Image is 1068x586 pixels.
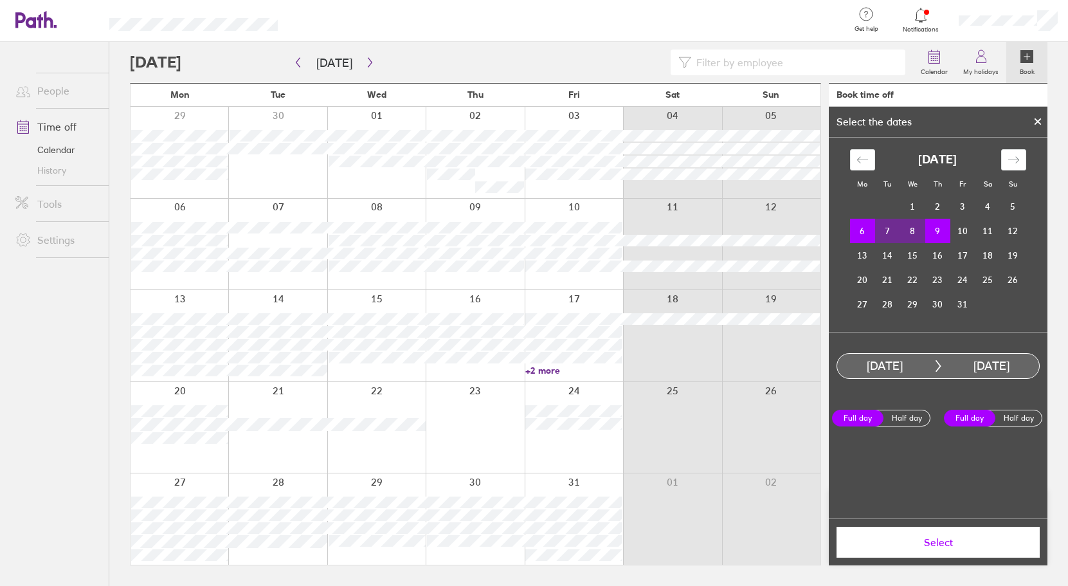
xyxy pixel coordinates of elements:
a: Calendar [5,140,109,160]
a: +2 more [525,365,622,376]
small: Tu [883,179,891,188]
span: Thu [467,89,484,100]
label: Full day [944,410,995,426]
td: Choose Thursday, October 23, 2025 as your check-in date. It’s available. [925,268,950,292]
span: Get help [846,25,887,33]
a: Calendar [913,42,955,83]
div: Move forward to switch to the next month. [1001,149,1026,170]
td: Selected. Wednesday, October 8, 2025 [900,219,925,243]
span: Select [846,536,1031,548]
small: Sa [984,179,992,188]
td: Choose Monday, October 13, 2025 as your check-in date. It’s available. [850,243,875,268]
button: [DATE] [306,52,363,73]
td: Choose Friday, October 24, 2025 as your check-in date. It’s available. [950,268,975,292]
div: Book time off [837,89,894,100]
td: Choose Sunday, October 12, 2025 as your check-in date. It’s available. [1000,219,1026,243]
div: [DATE] [837,360,932,373]
a: Settings [5,227,109,253]
td: Choose Friday, October 10, 2025 as your check-in date. It’s available. [950,219,975,243]
a: My holidays [955,42,1006,83]
a: Notifications [900,6,942,33]
button: Select [837,527,1040,558]
label: Book [1012,64,1042,76]
td: Selected as start date. Monday, October 6, 2025 [850,219,875,243]
div: Move backward to switch to the previous month. [850,149,875,170]
small: We [908,179,918,188]
div: [DATE] [944,360,1039,373]
td: Choose Wednesday, October 29, 2025 as your check-in date. It’s available. [900,292,925,316]
td: Choose Tuesday, October 14, 2025 as your check-in date. It’s available. [875,243,900,268]
input: Filter by employee [691,50,898,75]
td: Choose Saturday, October 11, 2025 as your check-in date. It’s available. [975,219,1000,243]
span: Mon [170,89,190,100]
td: Selected. Tuesday, October 7, 2025 [875,219,900,243]
td: Choose Tuesday, October 21, 2025 as your check-in date. It’s available. [875,268,900,292]
span: Fri [568,89,580,100]
label: Half day [881,410,932,426]
td: Choose Wednesday, October 15, 2025 as your check-in date. It’s available. [900,243,925,268]
td: Choose Tuesday, October 28, 2025 as your check-in date. It’s available. [875,292,900,316]
small: Su [1009,179,1017,188]
a: History [5,160,109,181]
td: Choose Monday, October 27, 2025 as your check-in date. It’s available. [850,292,875,316]
a: Tools [5,191,109,217]
td: Choose Saturday, October 4, 2025 as your check-in date. It’s available. [975,194,1000,219]
a: People [5,78,109,104]
td: Choose Friday, October 31, 2025 as your check-in date. It’s available. [950,292,975,316]
span: Sun [763,89,779,100]
label: My holidays [955,64,1006,76]
small: Th [934,179,942,188]
a: Time off [5,114,109,140]
td: Choose Saturday, October 25, 2025 as your check-in date. It’s available. [975,268,1000,292]
td: Choose Friday, October 17, 2025 as your check-in date. It’s available. [950,243,975,268]
label: Calendar [913,64,955,76]
small: Mo [857,179,867,188]
label: Half day [993,410,1044,426]
div: Select the dates [829,116,919,127]
div: Calendar [836,138,1040,332]
td: Choose Sunday, October 19, 2025 as your check-in date. It’s available. [1000,243,1026,268]
td: Choose Saturday, October 18, 2025 as your check-in date. It’s available. [975,243,1000,268]
a: Book [1006,42,1047,83]
small: Fr [959,179,966,188]
td: Choose Wednesday, October 1, 2025 as your check-in date. It’s available. [900,194,925,219]
span: Tue [271,89,285,100]
td: Choose Monday, October 20, 2025 as your check-in date. It’s available. [850,268,875,292]
td: Selected as end date. Thursday, October 9, 2025 [925,219,950,243]
td: Choose Sunday, October 26, 2025 as your check-in date. It’s available. [1000,268,1026,292]
span: Sat [665,89,680,100]
td: Choose Thursday, October 30, 2025 as your check-in date. It’s available. [925,292,950,316]
strong: [DATE] [918,153,957,167]
span: Notifications [900,26,942,33]
td: Choose Thursday, October 2, 2025 as your check-in date. It’s available. [925,194,950,219]
td: Choose Wednesday, October 22, 2025 as your check-in date. It’s available. [900,268,925,292]
td: Choose Friday, October 3, 2025 as your check-in date. It’s available. [950,194,975,219]
span: Wed [367,89,386,100]
label: Full day [832,410,883,426]
td: Choose Thursday, October 16, 2025 as your check-in date. It’s available. [925,243,950,268]
td: Choose Sunday, October 5, 2025 as your check-in date. It’s available. [1000,194,1026,219]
